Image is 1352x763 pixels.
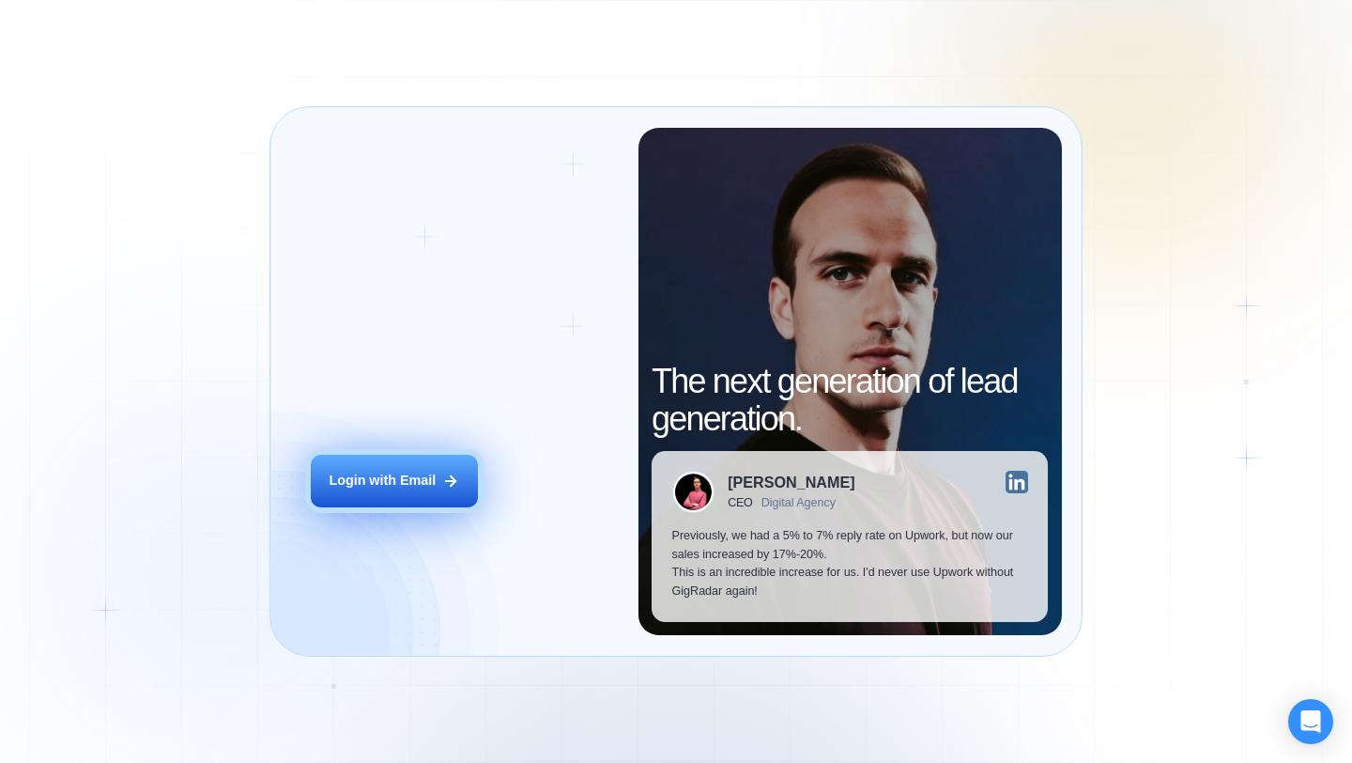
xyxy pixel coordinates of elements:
p: Previously, we had a 5% to 7% reply rate on Upwork, but now our sales increased by 17%-20%. This ... [672,527,1028,601]
button: Login with Email [311,455,478,507]
div: Login with Email [329,472,436,490]
div: CEO [728,496,753,509]
div: [PERSON_NAME] [728,475,854,490]
h2: The next generation of lead generation. [652,363,1048,437]
div: Open Intercom Messenger [1288,699,1333,744]
div: Digital Agency [761,496,836,509]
